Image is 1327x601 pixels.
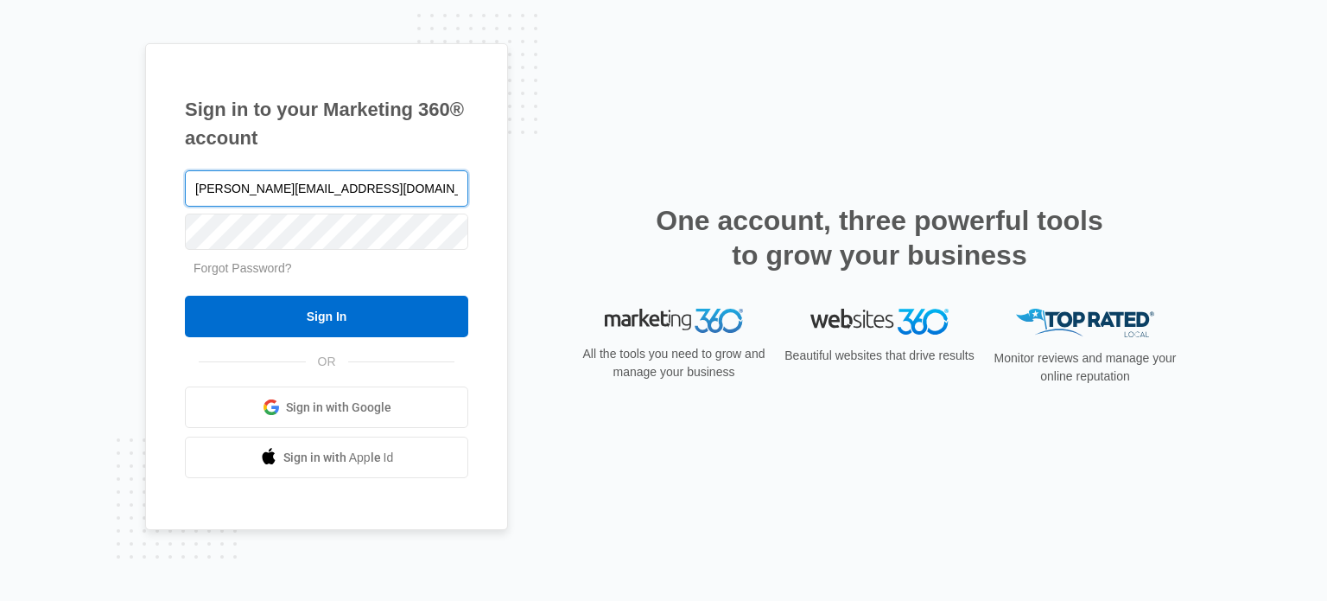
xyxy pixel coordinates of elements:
a: Sign in with Google [185,387,468,428]
p: All the tools you need to grow and manage your business [577,345,771,381]
img: Marketing 360 [605,309,743,333]
img: Top Rated Local [1016,309,1154,337]
span: Sign in with Apple Id [283,449,394,467]
p: Monitor reviews and manage your online reputation [988,349,1182,386]
a: Sign in with Apple Id [185,437,468,478]
img: Websites 360 [810,309,949,334]
input: Email [185,170,468,207]
span: Sign in with Google [286,399,391,417]
h2: One account, three powerful tools to grow your business [651,203,1108,272]
p: Beautiful websites that drive results [783,347,976,365]
h1: Sign in to your Marketing 360® account [185,95,468,152]
a: Forgot Password? [194,261,292,275]
span: OR [306,353,348,371]
input: Sign In [185,296,468,337]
